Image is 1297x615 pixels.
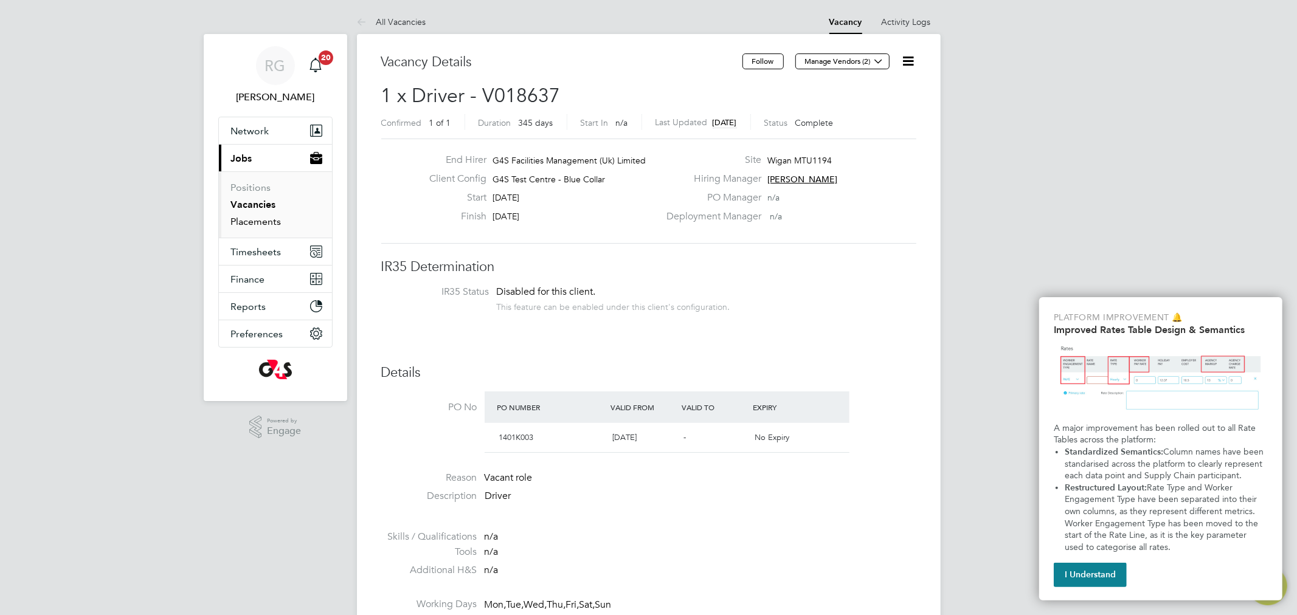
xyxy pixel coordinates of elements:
span: [DATE] [493,211,519,222]
label: Start [420,191,486,204]
label: IR35 Status [393,286,489,298]
h3: Vacancy Details [381,53,742,71]
a: Go to account details [218,46,333,105]
span: Sat, [579,599,595,611]
div: PO Number [494,396,608,418]
strong: Restructured Layout: [1065,483,1147,493]
p: Driver [485,490,916,503]
span: Network [231,125,269,137]
div: This feature can be enabled under this client's configuration. [497,298,730,312]
div: Improved Rate Table Semantics [1039,297,1282,600]
span: Vacant role [485,472,533,484]
span: Fri, [566,599,579,611]
span: 1 x Driver - V018637 [381,84,561,108]
label: Confirmed [381,117,422,128]
p: A major improvement has been rolled out to all Rate Tables across the platform: [1054,422,1268,446]
label: Site [659,154,761,167]
span: [DATE] [612,432,637,442]
span: Sun [595,599,612,611]
button: Follow [742,53,784,69]
span: Engage [267,426,301,436]
label: Reason [381,472,477,484]
span: Mon, [485,599,507,611]
span: n/a [485,564,499,576]
label: Working Days [381,598,477,611]
nav: Main navigation [204,34,347,401]
label: Description [381,490,477,503]
h3: IR35 Determination [381,258,916,276]
span: RG [265,58,286,74]
img: g4s-logo-retina.png [259,360,292,379]
label: Client Config [420,173,486,185]
span: No Expiry [755,432,789,442]
label: PO Manager [659,191,761,204]
span: Timesheets [231,246,282,258]
h3: Details [381,364,916,382]
span: Reports [231,301,266,312]
label: PO No [381,401,477,414]
a: Positions [231,182,271,193]
label: Status [764,117,788,128]
span: Tue, [507,599,524,611]
div: Valid From [607,396,679,418]
label: Additional H&S [381,564,477,577]
a: Vacancy [829,17,862,27]
a: Vacancies [231,199,276,210]
label: Tools [381,546,477,558]
span: Rate Type and Worker Engagement Type have been separated into their own columns, as they represen... [1065,483,1261,552]
img: Updated Rates Table Design & Semantics [1054,340,1268,417]
span: n/a [616,117,628,128]
span: Finance [231,273,265,285]
label: Finish [420,210,486,223]
label: Skills / Qualifications [381,531,477,543]
span: Complete [795,117,834,128]
span: Column names have been standarised across the platform to clearly represent each data point and S... [1065,447,1266,481]
div: Valid To [679,396,750,418]
label: Deployment Manager [659,210,761,223]
span: Preferences [231,328,283,340]
button: Manage Vendors (2) [795,53,890,69]
a: Activity Logs [882,16,931,27]
span: 1 of 1 [429,117,451,128]
span: 20 [319,50,333,65]
h2: Improved Rates Table Design & Semantics [1054,324,1268,335]
span: Powered by [267,416,301,426]
p: Platform Improvement 🔔 [1054,312,1268,324]
span: Rachel Graham [218,90,333,105]
span: G4S Test Centre - Blue Collar [493,174,605,185]
a: All Vacancies [357,16,426,27]
span: Disabled for this client. [497,286,596,298]
button: I Understand [1054,563,1127,587]
a: Go to home page [218,360,333,379]
label: End Hirer [420,154,486,167]
label: Start In [581,117,609,128]
div: Expiry [750,396,821,418]
label: Duration [479,117,511,128]
span: [DATE] [493,192,519,203]
span: n/a [485,531,499,543]
span: Thu, [547,599,566,611]
label: Hiring Manager [659,173,761,185]
span: [DATE] [713,117,737,128]
span: 345 days [519,117,553,128]
span: [PERSON_NAME] [767,174,837,185]
span: n/a [485,546,499,558]
span: 1401K003 [499,432,534,442]
span: - [683,432,686,442]
strong: Standardized Semantics: [1065,447,1163,457]
span: n/a [770,211,782,222]
label: Last Updated [655,117,708,128]
a: Placements [231,216,282,227]
span: Wigan MTU1194 [767,155,832,166]
span: Wed, [524,599,547,611]
span: G4S Facilities Management (Uk) Limited [493,155,646,166]
span: n/a [767,192,780,203]
span: Jobs [231,153,252,164]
